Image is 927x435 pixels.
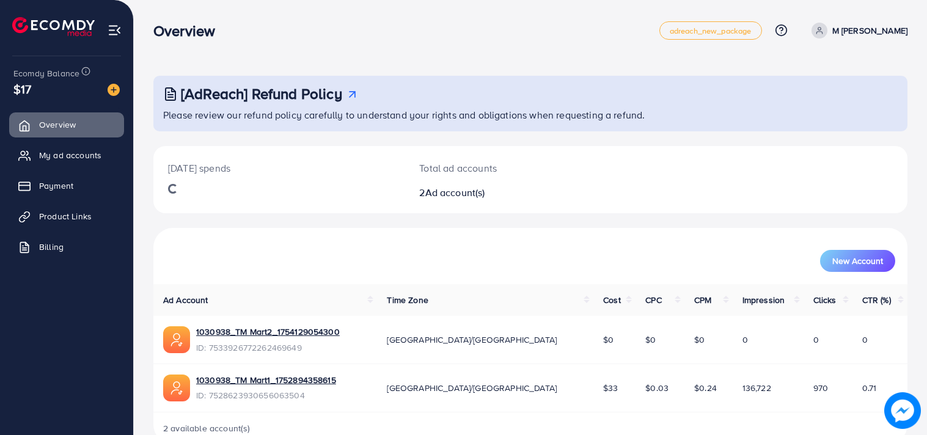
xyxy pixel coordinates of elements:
button: New Account [820,250,895,272]
span: adreach_new_package [670,27,752,35]
span: 0 [813,334,819,346]
p: M [PERSON_NAME] [832,23,907,38]
span: New Account [832,257,883,265]
img: menu [108,23,122,37]
h3: Overview [153,22,225,40]
span: $0.24 [694,382,717,394]
a: 1030938_TM Mart1_1752894358615 [196,374,336,386]
h3: [AdReach] Refund Policy [181,85,342,103]
span: Ecomdy Balance [13,67,79,79]
span: My ad accounts [39,149,101,161]
a: Product Links [9,204,124,228]
span: CPM [694,294,711,306]
img: ic-ads-acc.e4c84228.svg [163,375,190,401]
span: $0.03 [645,382,669,394]
a: Payment [9,174,124,198]
span: $0 [603,334,614,346]
span: CPC [645,294,661,306]
span: ID: 7528623930656063504 [196,389,336,401]
span: Time Zone [387,294,428,306]
span: [GEOGRAPHIC_DATA]/[GEOGRAPHIC_DATA] [387,382,557,394]
h2: 2 [419,187,579,199]
p: Please review our refund policy carefully to understand your rights and obligations when requesti... [163,108,900,122]
img: logo [12,17,95,36]
span: ID: 7533926772262469649 [196,342,340,354]
p: [DATE] spends [168,161,390,175]
span: [GEOGRAPHIC_DATA]/[GEOGRAPHIC_DATA] [387,334,557,346]
a: adreach_new_package [659,21,762,40]
span: Ad account(s) [425,186,485,199]
img: image [884,392,921,429]
img: image [108,84,120,96]
p: Total ad accounts [419,161,579,175]
span: Overview [39,119,76,131]
a: My ad accounts [9,143,124,167]
span: Payment [39,180,73,192]
span: 136,722 [742,382,771,394]
a: 1030938_TM Mart2_1754129054300 [196,326,340,338]
span: 0 [742,334,748,346]
span: Clicks [813,294,837,306]
span: $17 [13,80,31,98]
span: Cost [603,294,621,306]
a: M [PERSON_NAME] [807,23,907,38]
span: 0.71 [862,382,877,394]
span: Billing [39,241,64,253]
span: Product Links [39,210,92,222]
span: Ad Account [163,294,208,306]
span: $0 [645,334,656,346]
span: 970 [813,382,828,394]
span: $0 [694,334,705,346]
a: Overview [9,112,124,137]
span: Impression [742,294,785,306]
span: $33 [603,382,618,394]
span: CTR (%) [862,294,891,306]
a: Billing [9,235,124,259]
span: 0 [862,334,868,346]
span: 2 available account(s) [163,422,251,434]
img: ic-ads-acc.e4c84228.svg [163,326,190,353]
